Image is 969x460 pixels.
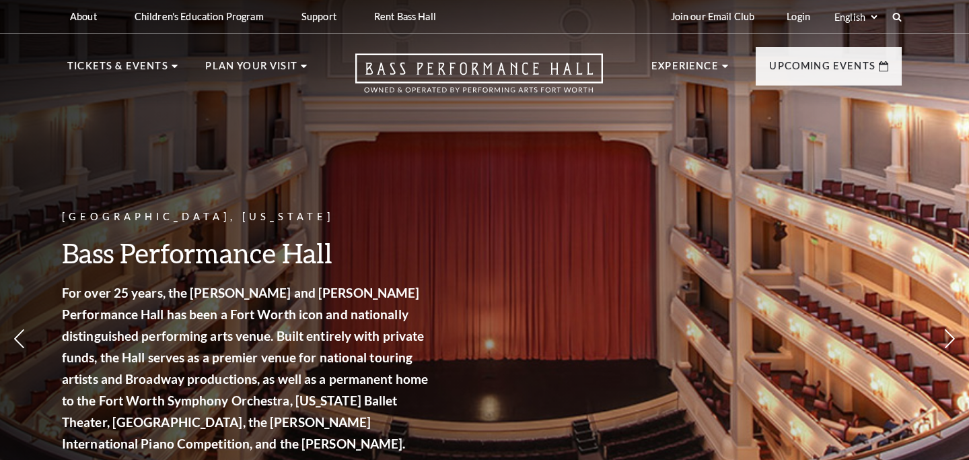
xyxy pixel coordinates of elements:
p: Experience [651,58,719,82]
select: Select: [832,11,880,24]
p: Plan Your Visit [205,58,297,82]
p: Tickets & Events [67,58,168,82]
h3: Bass Performance Hall [62,236,432,270]
p: About [70,11,97,22]
p: Upcoming Events [769,58,875,82]
p: Support [301,11,336,22]
p: Rent Bass Hall [374,11,436,22]
p: [GEOGRAPHIC_DATA], [US_STATE] [62,209,432,226]
p: Children's Education Program [135,11,264,22]
strong: For over 25 years, the [PERSON_NAME] and [PERSON_NAME] Performance Hall has been a Fort Worth ico... [62,285,428,451]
